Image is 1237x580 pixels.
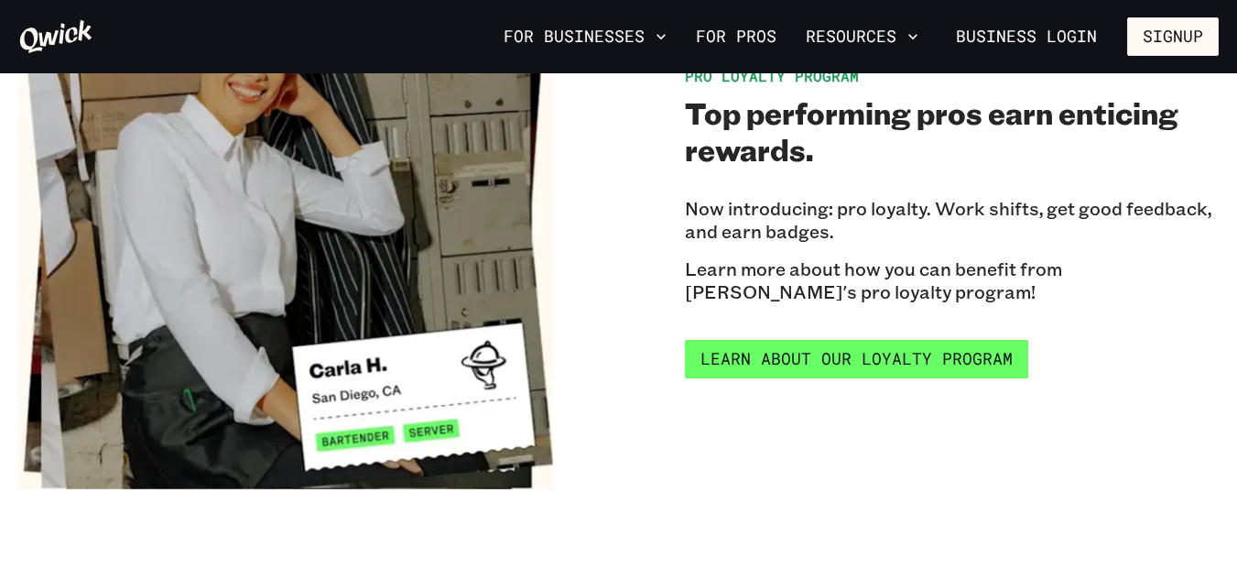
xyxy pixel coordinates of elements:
[496,21,674,52] button: For Businesses
[689,21,784,52] a: For Pros
[798,21,926,52] button: Resources
[685,66,859,85] span: Pro Loyalty Program
[685,257,1220,303] p: Learn more about how you can benefit from [PERSON_NAME]'s pro loyalty program!
[940,17,1112,56] a: Business Login
[685,94,1220,168] h2: Top performing pros earn enticing rewards.
[685,340,1028,378] a: Learn about our Loyalty Program
[685,197,1220,243] p: Now introducing: pro loyalty. Work shifts, get good feedback, and earn badges.
[1127,17,1219,56] button: Signup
